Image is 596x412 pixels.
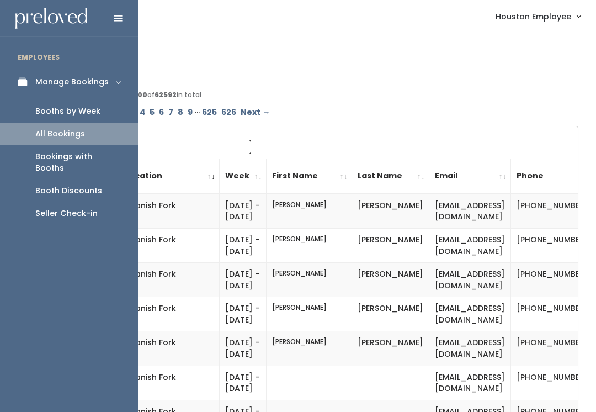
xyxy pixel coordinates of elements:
[120,366,220,400] td: Spanish Fork
[120,263,220,297] td: Spanish Fork
[352,159,429,194] th: Last Name: activate to sort column ascending
[496,10,571,23] span: Houston Employee
[147,104,157,120] a: Page 5
[35,76,109,88] div: Manage Bookings
[120,331,220,366] td: Spanish Fork
[62,104,573,120] div: Pagination
[35,208,98,219] div: Seller Check-in
[185,104,195,120] a: Page 9
[352,263,429,297] td: [PERSON_NAME]
[62,90,573,100] div: Displaying Booking of in total
[429,331,511,366] td: [EMAIL_ADDRESS][DOMAIN_NAME]
[429,159,511,194] th: Email: activate to sort column ascending
[120,229,220,263] td: Spanish Fork
[120,159,220,194] th: Location: activate to sort column ascending
[485,4,592,28] a: Houston Employee
[220,331,267,366] td: [DATE] - [DATE]
[220,297,267,331] td: [DATE] - [DATE]
[175,104,185,120] a: Page 8
[35,105,100,117] div: Booths by Week
[511,263,594,297] td: [PHONE_NUMBER]
[166,104,175,120] a: Page 7
[219,104,238,120] a: Page 626
[352,194,429,229] td: [PERSON_NAME]
[220,263,267,297] td: [DATE] - [DATE]
[267,229,352,263] td: [PERSON_NAME]
[429,194,511,229] td: [EMAIL_ADDRESS][DOMAIN_NAME]
[56,51,578,64] h4: All Bookings
[267,297,352,331] td: [PERSON_NAME]
[511,194,594,229] td: [PHONE_NUMBER]
[429,297,511,331] td: [EMAIL_ADDRESS][DOMAIN_NAME]
[35,185,102,197] div: Booth Discounts
[220,229,267,263] td: [DATE] - [DATE]
[35,151,120,174] div: Bookings with Booths
[267,263,352,297] td: [PERSON_NAME]
[120,194,220,229] td: Spanish Fork
[352,331,429,366] td: [PERSON_NAME]
[352,229,429,263] td: [PERSON_NAME]
[220,159,267,194] th: Week: activate to sort column ascending
[110,140,251,154] input: Search:
[70,140,251,154] label: Search:
[15,8,87,29] img: preloved logo
[352,297,429,331] td: [PERSON_NAME]
[35,128,85,140] div: All Bookings
[429,263,511,297] td: [EMAIL_ADDRESS][DOMAIN_NAME]
[429,229,511,263] td: [EMAIL_ADDRESS][DOMAIN_NAME]
[429,366,511,400] td: [EMAIL_ADDRESS][DOMAIN_NAME]
[267,159,352,194] th: First Name: activate to sort column ascending
[220,194,267,229] td: [DATE] - [DATE]
[267,194,352,229] td: [PERSON_NAME]
[511,366,594,400] td: [PHONE_NUMBER]
[511,297,594,331] td: [PHONE_NUMBER]
[137,104,147,120] a: Page 4
[155,90,177,99] b: 62592
[511,229,594,263] td: [PHONE_NUMBER]
[220,366,267,400] td: [DATE] - [DATE]
[200,104,219,120] a: Page 625
[511,331,594,366] td: [PHONE_NUMBER]
[511,159,594,194] th: Phone: activate to sort column ascending
[120,297,220,331] td: Spanish Fork
[157,104,166,120] a: Page 6
[195,104,200,120] span: …
[238,104,272,120] a: Next →
[267,331,352,366] td: [PERSON_NAME]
